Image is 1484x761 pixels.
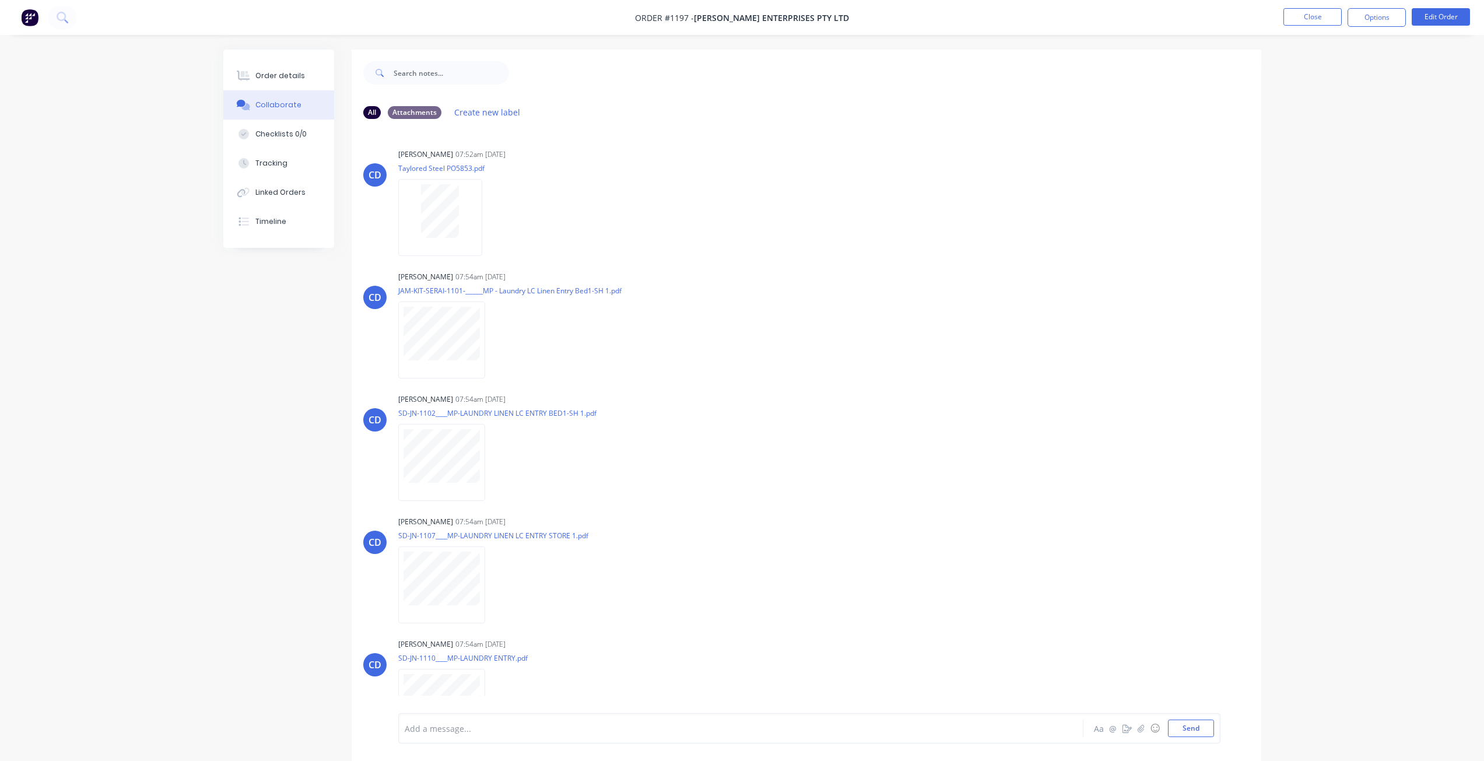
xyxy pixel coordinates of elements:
p: JAM-KIT-SERAI-1101-______MP - Laundry LC Linen Entry Bed1-SH 1.pdf [398,286,622,296]
button: Close [1283,8,1342,26]
button: Collaborate [223,90,334,120]
button: Edit Order [1412,8,1470,26]
div: [PERSON_NAME] [398,394,453,405]
p: SD-JN-1102____MP-LAUNDRY LINEN LC ENTRY BED1-SH 1.pdf [398,408,597,418]
button: Send [1168,720,1214,737]
div: CD [369,168,381,182]
div: 07:54am [DATE] [455,394,506,405]
button: ☺ [1148,721,1162,735]
div: Tracking [255,158,287,169]
div: [PERSON_NAME] [398,149,453,160]
span: [PERSON_NAME] Enterprises PTY LTD [694,12,849,23]
button: @ [1106,721,1120,735]
div: Linked Orders [255,187,306,198]
div: CD [369,290,381,304]
div: Checklists 0/0 [255,129,307,139]
input: Search notes... [394,61,509,85]
button: Checklists 0/0 [223,120,334,149]
p: SD-JN-1107____MP-LAUNDRY LINEN LC ENTRY STORE 1.pdf [398,531,588,541]
img: Factory [21,9,38,26]
p: Taylored Steel PO5853.pdf [398,163,494,173]
div: [PERSON_NAME] [398,272,453,282]
div: 07:54am [DATE] [455,639,506,650]
div: 07:54am [DATE] [455,272,506,282]
button: Timeline [223,207,334,236]
div: [PERSON_NAME] [398,639,453,650]
span: Order #1197 - [635,12,694,23]
div: CD [369,535,381,549]
p: SD-JN-1110____MP-LAUNDRY ENTRY.pdf [398,653,528,663]
div: CD [369,413,381,427]
button: Create new label [448,104,527,120]
div: CD [369,658,381,672]
div: [PERSON_NAME] [398,517,453,527]
div: Order details [255,71,305,81]
div: Collaborate [255,100,301,110]
button: Tracking [223,149,334,178]
button: Options [1348,8,1406,27]
div: Timeline [255,216,286,227]
button: Order details [223,61,334,90]
div: 07:54am [DATE] [455,517,506,527]
div: All [363,106,381,119]
div: 07:52am [DATE] [455,149,506,160]
button: Aa [1092,721,1106,735]
button: Linked Orders [223,178,334,207]
div: Attachments [388,106,441,119]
